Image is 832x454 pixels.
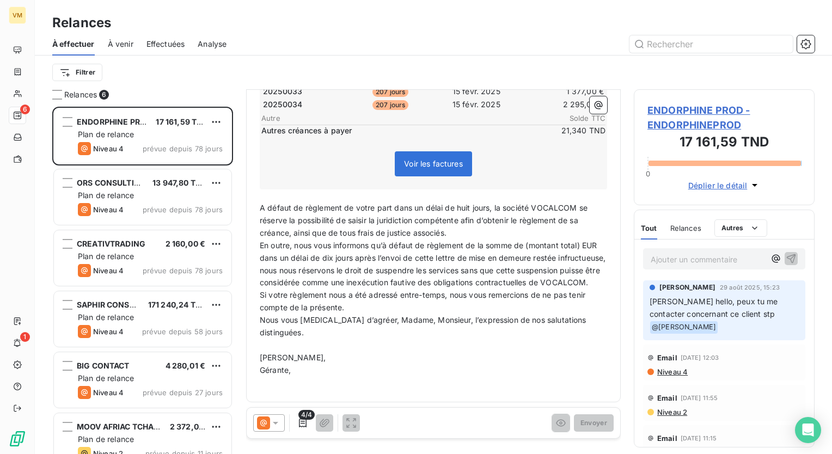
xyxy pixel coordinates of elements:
span: BIG CONTACT [77,361,130,370]
span: 207 jours [372,87,408,97]
span: Autres créances à payer [261,125,538,136]
span: Niveau 4 [93,144,124,153]
span: Plan de relance [78,130,134,139]
span: Tout [641,224,657,232]
span: Plan de relance [78,373,134,383]
span: Plan de relance [78,191,134,200]
span: prévue depuis 78 jours [143,144,223,153]
span: En outre, nous vous informons qu’à défaut de règlement de la somme de (montant total) EUR dans un... [260,241,608,287]
span: 171 240,24 TND [148,300,207,309]
span: 20250033 [263,86,302,97]
span: 6 [99,90,109,100]
span: Relances [670,224,701,232]
td: 15 févr. 2025 [434,99,519,111]
span: A défaut de règlement de votre part dans un délai de huit jours, la société VOCALCOM se réserve l... [260,203,590,237]
span: Niveau 4 [93,205,124,214]
span: SAPHIR CONSEIL [77,300,141,309]
span: @ [PERSON_NAME] [650,321,718,334]
span: [PERSON_NAME] [659,283,715,292]
span: prévue depuis 78 jours [143,266,223,275]
div: Open Intercom Messenger [795,417,821,443]
h3: Relances [52,13,111,33]
span: Email [657,353,677,362]
span: 2 160,00 € [166,239,206,248]
span: Effectuées [146,39,185,50]
span: 207 jours [372,100,408,110]
span: 21,340 TND [540,125,605,136]
span: Si votre règlement nous a été adressé entre-temps, nous vous remercions de ne pas tenir compte de... [260,290,588,312]
span: CREATIVTRADING [77,239,145,248]
span: 17 161,59 TND [156,117,208,126]
span: [PERSON_NAME], [260,353,326,362]
span: 6 [20,105,30,114]
span: [DATE] 11:15 [681,435,717,441]
button: Déplier le détail [685,179,764,192]
span: Voir les factures [404,159,463,168]
button: Filtrer [52,64,102,81]
span: Niveau 4 [656,367,688,376]
span: 4 280,01 € [166,361,206,370]
span: prévue depuis 78 jours [143,205,223,214]
span: Déplier le détail [688,180,748,191]
span: Relances [64,89,97,100]
span: Autre [261,114,540,122]
input: Rechercher [629,35,793,53]
span: À effectuer [52,39,95,50]
span: prévue depuis 27 jours [143,388,223,397]
span: Niveau 4 [93,327,124,336]
span: ORS CONSULTING [77,178,146,187]
div: VM [9,7,26,24]
span: prévue depuis 58 jours [142,327,223,336]
span: 20250034 [263,99,302,110]
span: ENDORPHINE PROD [77,117,151,126]
span: À venir [108,39,133,50]
span: 2 372,00 € [170,422,211,431]
div: grid [52,107,233,454]
span: Plan de relance [78,434,134,444]
span: Niveau 4 [93,388,124,397]
span: Analyse [198,39,227,50]
span: 13 947,80 TND [152,178,207,187]
button: Autres [714,219,767,237]
span: Email [657,434,677,443]
td: 2 295,00 € [520,99,605,111]
span: 0 [646,169,650,178]
h3: 17 161,59 TND [647,132,801,154]
img: Logo LeanPay [9,430,26,447]
span: Niveau 2 [656,408,687,416]
span: [DATE] 12:03 [681,354,719,361]
span: ENDORPHINE PROD - ENDORPHINEPROD [647,103,801,132]
span: MOOV AFRIAC TCHAD S.A [77,422,174,431]
td: 15 févr. 2025 [434,85,519,97]
button: Envoyer [574,414,614,432]
td: 1 377,00 € [520,85,605,97]
span: Email [657,394,677,402]
span: 4/4 [298,410,315,420]
span: [DATE] 11:55 [681,395,718,401]
span: Gérante, [260,365,291,375]
span: Niveau 4 [93,266,124,275]
span: Plan de relance [78,312,134,322]
span: 1 [20,332,30,342]
span: Plan de relance [78,251,134,261]
span: [PERSON_NAME] hello, peux tu me contacter concernant ce client stp [650,297,780,318]
span: 29 août 2025, 15:23 [720,284,780,291]
span: Nous vous [MEDICAL_DATA] d’agréer, Madame, Monsieur, l’expression de nos salutations distinguées. [260,315,589,337]
span: Solde TTC [540,114,605,122]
